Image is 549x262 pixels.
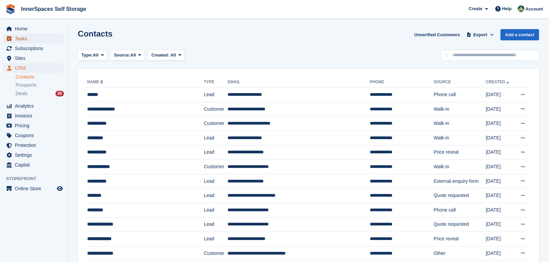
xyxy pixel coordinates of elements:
td: [DATE] [486,246,515,261]
span: All [130,52,136,59]
button: Export [465,29,495,40]
button: Created: All [148,50,185,61]
a: menu [3,111,64,121]
img: Paula Amey [518,5,524,12]
td: [DATE] [486,189,515,203]
td: Walk-in [433,131,485,145]
span: Protection [15,140,55,150]
a: menu [3,63,64,73]
td: Lead [204,232,228,246]
span: Type: [81,52,93,59]
td: Walk-in [433,102,485,116]
span: Source: [114,52,130,59]
td: Quote requested [433,189,485,203]
td: Price reveal [433,232,485,246]
span: Sites [15,53,55,63]
a: menu [3,101,64,111]
a: menu [3,184,64,193]
a: menu [3,24,64,34]
span: Storefront [6,175,67,182]
h1: Contacts [78,29,113,38]
td: Customer [204,116,228,131]
span: Tasks [15,34,55,43]
a: menu [3,150,64,160]
td: Customer [204,160,228,174]
span: Create [469,5,482,12]
th: Type [204,77,228,88]
a: Prospects [16,82,64,89]
td: [DATE] [486,174,515,189]
td: [DATE] [486,102,515,116]
td: Price reveal [433,145,485,160]
td: [DATE] [486,131,515,145]
a: menu [3,121,64,130]
a: Created [486,80,510,84]
span: Home [15,24,55,34]
a: Contacts [16,74,64,80]
td: [DATE] [486,217,515,232]
button: Type: All [78,50,108,61]
a: Deals 26 [16,90,64,97]
span: Export [473,31,487,38]
td: Lead [204,174,228,189]
td: External enquiry form [433,174,485,189]
span: Created: [151,52,169,58]
span: CRM [15,63,55,73]
td: Lead [204,189,228,203]
span: Coupons [15,131,55,140]
a: Unverified Customers [411,29,462,40]
img: stora-icon-8386f47178a22dfd0bd8f6a31ec36ba5ce8667c1dd55bd0f319d3a0aa187defe.svg [5,4,16,14]
a: menu [3,131,64,140]
td: Walk-in [433,116,485,131]
a: menu [3,140,64,150]
span: Settings [15,150,55,160]
span: Invoices [15,111,55,121]
td: Lead [204,88,228,102]
span: All [93,52,99,59]
span: Deals [16,90,28,97]
span: Capital [15,160,55,170]
td: Customer [204,102,228,116]
a: Name [87,80,104,84]
span: Prospects [16,82,37,88]
a: menu [3,44,64,53]
td: Other [433,246,485,261]
td: [DATE] [486,203,515,217]
th: Source [433,77,485,88]
td: Phone call [433,203,485,217]
td: Walk-in [433,160,485,174]
td: [DATE] [486,145,515,160]
td: Lead [204,203,228,217]
span: Online Store [15,184,55,193]
div: 26 [55,91,64,96]
a: Preview store [56,184,64,193]
span: Account [525,6,543,13]
span: Analytics [15,101,55,111]
a: menu [3,53,64,63]
a: menu [3,160,64,170]
button: Source: All [110,50,145,61]
span: Subscriptions [15,44,55,53]
span: All [170,52,176,58]
td: [DATE] [486,232,515,246]
td: [DATE] [486,160,515,174]
td: Lead [204,217,228,232]
a: InnerSpaces Self Storage [18,3,89,15]
td: [DATE] [486,88,515,102]
td: Quote requested [433,217,485,232]
td: Customer [204,246,228,261]
td: Lead [204,131,228,145]
td: Phone call [433,88,485,102]
td: [DATE] [486,116,515,131]
span: Pricing [15,121,55,130]
td: Lead [204,145,228,160]
th: Email [228,77,369,88]
a: Add a contact [500,29,539,40]
span: Help [502,5,511,12]
th: Phone [370,77,434,88]
a: menu [3,34,64,43]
